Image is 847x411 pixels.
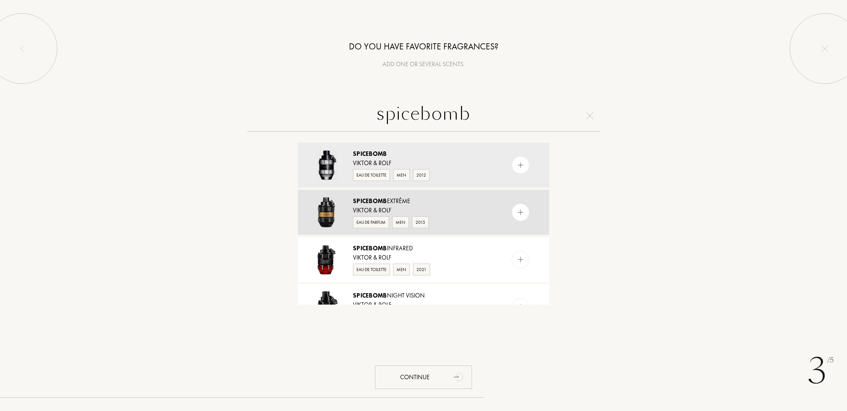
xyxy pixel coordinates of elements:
[517,208,525,217] img: add_pf.svg
[311,291,342,322] img: Spicebomb Night Vision
[412,216,429,228] div: 2015
[413,264,430,275] div: 2021
[311,150,342,181] img: Spicebomb
[413,169,430,181] div: 2012
[517,303,525,311] img: add_pf.svg
[353,264,390,275] div: Eau de Toilette
[19,45,26,52] img: left_onboard.svg
[247,100,600,132] input: Search for a perfume
[353,244,387,252] span: Spicebomb
[353,158,493,168] div: Viktor & Rolf
[311,244,342,275] img: Spicebomb Infrared
[808,345,834,398] div: 3
[353,291,493,300] div: Night Vision
[393,264,410,275] div: Men
[393,169,410,181] div: Men
[311,197,342,228] img: Spicebomb Extrême
[586,112,593,119] img: cross.svg
[517,161,525,170] img: add_pf.svg
[450,368,468,385] div: animation
[353,206,493,215] div: Viktor & Rolf
[353,291,387,299] span: Spicebomb
[353,197,387,205] span: Spicebomb
[353,244,493,253] div: Infrared
[821,45,828,52] img: quit_onboard.svg
[353,216,389,228] div: Eau de Parfum
[353,253,493,262] div: Viktor & Rolf
[375,366,472,389] div: Continue
[827,355,834,366] span: /5
[392,216,409,228] div: Men
[517,256,525,264] img: add_pf.svg
[353,196,493,206] div: Extrême
[353,300,493,309] div: Viktor & Rolf
[353,169,390,181] div: Eau de Toilette
[353,150,387,158] span: Spicebomb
